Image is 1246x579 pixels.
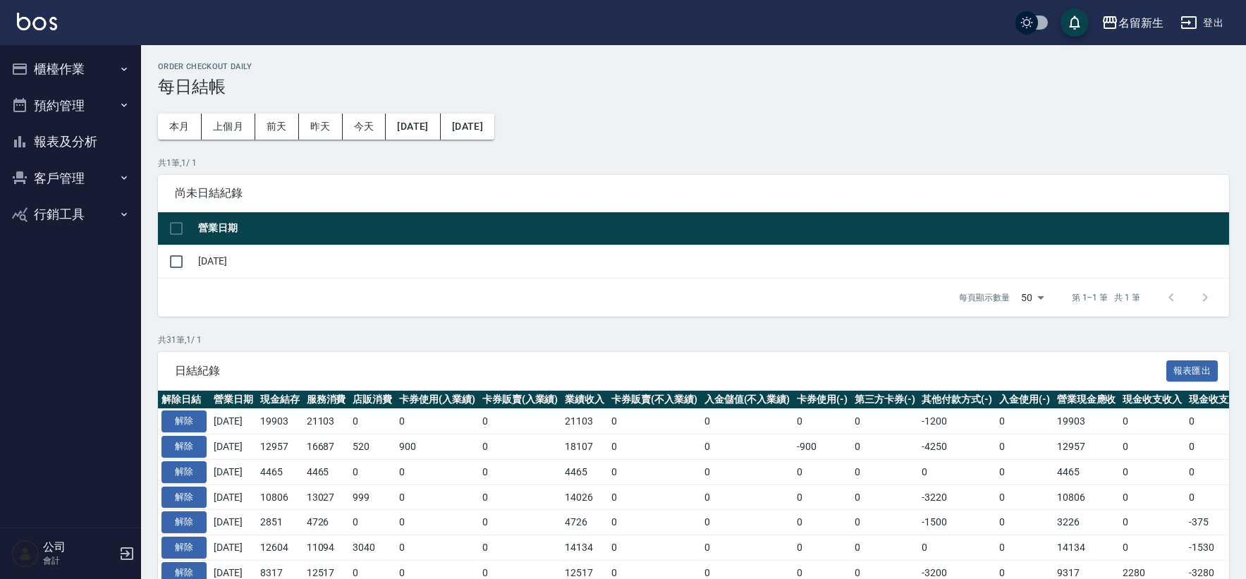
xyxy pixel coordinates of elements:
td: 0 [479,510,562,535]
td: [DATE] [210,409,257,434]
td: 16687 [303,434,350,460]
button: 解除 [161,537,207,559]
th: 營業日期 [210,391,257,409]
span: 尚未日結紀錄 [175,186,1212,200]
th: 入金儲值(不入業績) [701,391,794,409]
td: 999 [349,484,396,510]
button: 報表匯出 [1166,360,1218,382]
td: 0 [396,510,479,535]
td: 4465 [1053,459,1120,484]
td: 19903 [257,409,303,434]
button: 行銷工具 [6,196,135,233]
td: 10806 [257,484,303,510]
th: 其他付款方式(-) [918,391,996,409]
td: -3220 [918,484,996,510]
td: 0 [1119,434,1185,460]
button: 解除 [161,511,207,533]
a: 報表匯出 [1166,363,1218,377]
button: 報表及分析 [6,123,135,160]
td: 0 [793,510,851,535]
td: 0 [608,484,701,510]
td: 4726 [561,510,608,535]
td: 0 [851,434,919,460]
button: 昨天 [299,114,343,140]
th: 營業現金應收 [1053,391,1120,409]
button: 解除 [161,436,207,458]
td: 0 [918,459,996,484]
td: 0 [793,535,851,561]
td: 12604 [257,535,303,561]
td: 4465 [303,459,350,484]
td: 0 [793,484,851,510]
td: 0 [1119,409,1185,434]
td: 0 [608,510,701,535]
td: 4465 [561,459,608,484]
td: [DATE] [210,510,257,535]
td: 0 [996,459,1053,484]
td: 900 [396,434,479,460]
td: 0 [396,535,479,561]
td: 0 [396,409,479,434]
td: -4250 [918,434,996,460]
button: [DATE] [441,114,494,140]
td: [DATE] [210,484,257,510]
td: 0 [793,459,851,484]
td: 0 [996,535,1053,561]
div: 50 [1015,279,1049,317]
td: 0 [701,434,794,460]
button: 解除 [161,461,207,483]
td: 21103 [561,409,608,434]
td: 0 [996,434,1053,460]
td: 0 [479,484,562,510]
td: 0 [851,484,919,510]
td: [DATE] [195,245,1229,278]
button: 客戶管理 [6,160,135,197]
td: 0 [996,484,1053,510]
td: 0 [701,535,794,561]
h5: 公司 [43,540,115,554]
th: 服務消費 [303,391,350,409]
th: 卡券販賣(入業績) [479,391,562,409]
td: 0 [793,409,851,434]
button: 今天 [343,114,386,140]
td: 0 [996,409,1053,434]
td: 21103 [303,409,350,434]
td: 12957 [257,434,303,460]
td: 18107 [561,434,608,460]
th: 卡券使用(入業績) [396,391,479,409]
th: 入金使用(-) [996,391,1053,409]
td: -1200 [918,409,996,434]
th: 現金結存 [257,391,303,409]
td: 0 [1119,535,1185,561]
td: 0 [851,510,919,535]
td: 0 [608,434,701,460]
p: 會計 [43,554,115,567]
td: 2851 [257,510,303,535]
td: 520 [349,434,396,460]
td: 11094 [303,535,350,561]
td: [DATE] [210,459,257,484]
button: 本月 [158,114,202,140]
td: [DATE] [210,535,257,561]
td: 0 [851,535,919,561]
td: 3226 [1053,510,1120,535]
p: 第 1–1 筆 共 1 筆 [1072,291,1140,304]
td: 12957 [1053,434,1120,460]
th: 第三方卡券(-) [851,391,919,409]
h2: Order checkout daily [158,62,1229,71]
td: 0 [479,535,562,561]
button: [DATE] [386,114,440,140]
img: Person [11,540,39,568]
td: 0 [479,459,562,484]
td: 0 [1119,459,1185,484]
td: 0 [701,510,794,535]
button: 上個月 [202,114,255,140]
th: 現金收支收入 [1119,391,1185,409]
th: 卡券使用(-) [793,391,851,409]
th: 營業日期 [195,212,1229,245]
td: 0 [608,409,701,434]
th: 卡券販賣(不入業績) [608,391,701,409]
td: 0 [608,459,701,484]
td: 0 [701,459,794,484]
td: 0 [701,484,794,510]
